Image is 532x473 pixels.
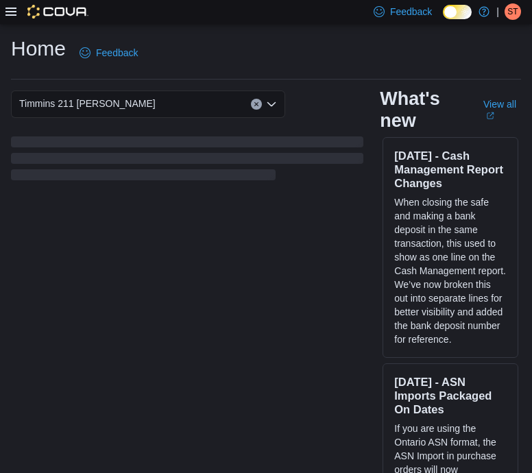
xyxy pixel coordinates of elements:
button: Open list of options [266,99,277,110]
h3: [DATE] - ASN Imports Packaged On Dates [394,375,507,416]
input: Dark Mode [443,5,472,19]
a: View allExternal link [483,99,521,121]
span: Timmins 211 [PERSON_NAME] [19,95,156,112]
p: When closing the safe and making a bank deposit in the same transaction, this used to show as one... [394,195,507,346]
span: Feedback [390,5,432,19]
h1: Home [11,35,66,62]
div: Sarah Timmins Craig [505,3,521,20]
a: Feedback [74,39,143,66]
h2: What's new [380,88,467,132]
p: | [496,3,499,20]
svg: External link [486,112,494,120]
span: Loading [11,139,363,183]
span: Feedback [96,46,138,60]
span: ST [507,3,518,20]
button: Clear input [251,99,262,110]
img: Cova [27,5,88,19]
h3: [DATE] - Cash Management Report Changes [394,149,507,190]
